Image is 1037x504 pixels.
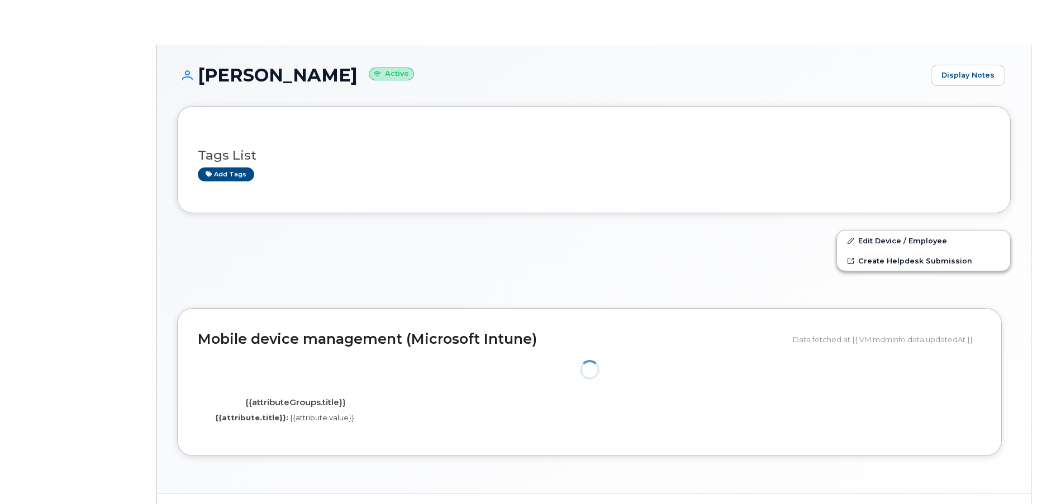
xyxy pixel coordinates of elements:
[177,65,925,85] h1: [PERSON_NAME]
[931,65,1005,86] a: Display Notes
[369,68,414,80] small: Active
[793,329,981,350] div: Data fetched at {{ VM.mdmInfo.data.updatedAt }}
[198,332,784,347] h2: Mobile device management (Microsoft Intune)
[837,231,1010,251] a: Edit Device / Employee
[206,398,386,407] h4: {{attributeGroups.title}}
[215,412,288,423] label: {{attribute.title}}:
[198,167,254,181] a: Add tags
[290,413,354,422] span: {{attribute.value}}
[837,251,1010,271] a: Create Helpdesk Submission
[198,148,990,162] h3: Tags List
